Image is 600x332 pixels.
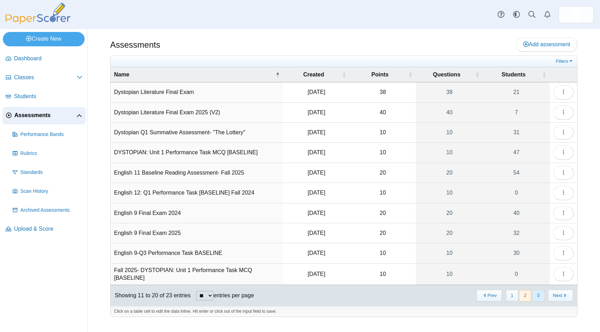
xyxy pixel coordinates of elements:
nav: pagination [476,290,573,301]
span: Standards [20,169,82,176]
time: Jun 5, 2025 at 11:40 AM [308,230,325,236]
time: Sep 3, 2025 at 1:26 PM [308,271,325,277]
td: English 9-Q3 Performance Task BASELINE [111,243,283,263]
td: Dystopian Literature Final Exam 2025 (V2) [111,103,283,123]
td: Dystopian Literature Final Exam [111,82,283,102]
span: Scan History [20,188,82,195]
img: PaperScorer [3,3,73,24]
td: English 9 Final Exam 2025 [111,223,283,243]
td: Fall 2025- DYSTOPIAN: Unit 1 Performance Task MCQ [BASELINE] [111,264,283,285]
a: 47 [483,143,550,162]
a: 10 [416,123,483,142]
a: Dashboard [3,50,85,67]
a: Filters [554,58,575,65]
a: Alerts [540,7,555,22]
span: Assessments [14,111,76,119]
time: Jan 22, 2025 at 2:26 PM [308,250,325,256]
button: 1 [506,290,518,301]
td: 20 [350,203,416,223]
button: 3 [532,290,544,301]
td: DYSTOPIAN: Unit 1 Performance Task MCQ [BASELINE] [111,143,283,163]
span: Upload & Score [14,225,82,233]
a: Assessments [3,107,85,124]
span: Rubrics [20,150,82,157]
a: Archived Assessments [10,202,85,219]
td: English 9 Final Exam 2024 [111,203,283,223]
a: 0 [483,264,550,285]
td: English 12: Q1 Performance Task [BASELINE] Fall 2024 [111,183,283,203]
a: 10 [416,183,483,203]
a: ps.DJLweR3PqUi7feal [559,6,594,23]
span: Students [487,71,541,79]
a: Students [3,88,85,105]
a: Standards [10,164,85,181]
span: Classes [14,74,77,81]
a: Add assessment [516,38,578,52]
span: Created : Activate to sort [342,71,346,78]
a: Scan History [10,183,85,200]
a: Rubrics [10,145,85,162]
time: Jun 5, 2024 at 8:22 AM [308,210,325,216]
td: 20 [350,163,416,183]
td: 38 [350,82,416,102]
span: Dashboard [14,55,82,62]
a: 54 [483,163,550,183]
span: Add assessment [523,41,570,47]
td: 10 [350,123,416,143]
a: 10 [416,143,483,162]
a: 40 [483,203,550,223]
td: Dystopian Q1 Summative Assessment- "The Lottery" [111,123,283,143]
a: 0 [483,183,550,203]
a: 20 [416,203,483,223]
label: entries per page [213,292,254,298]
time: Sep 4, 2024 at 1:24 PM [308,190,325,196]
span: Shaylene Krupinski [571,9,582,20]
div: Showing 11 to 20 of 23 entries [111,285,191,306]
a: 38 [416,82,483,102]
img: ps.DJLweR3PqUi7feal [571,9,582,20]
a: Performance Bands [10,126,85,143]
a: 40 [416,103,483,122]
td: 10 [350,143,416,163]
time: May 29, 2025 at 9:59 AM [308,89,325,95]
span: Performance Bands [20,131,82,138]
span: Students : Activate to sort [542,71,546,78]
button: Next [548,290,573,301]
time: Sep 3, 2025 at 1:50 PM [308,170,325,176]
span: Questions [419,71,474,79]
a: Upload & Score [3,221,85,238]
a: 20 [416,163,483,183]
a: 21 [483,82,550,102]
td: 40 [350,103,416,123]
a: 30 [483,243,550,263]
div: Click on a table cell to edit the data inline. Hit enter or click out of the input field to save. [111,306,577,317]
a: PaperScorer [3,19,73,25]
span: Points : Activate to sort [408,71,412,78]
span: Created [287,71,341,79]
td: 10 [350,183,416,203]
span: Name [114,71,274,79]
a: 10 [416,243,483,263]
td: English 11 Baseline Reading Assessment- Fall 2025 [111,163,283,183]
a: Classes [3,69,85,86]
span: Students [14,93,82,100]
time: Jan 28, 2025 at 7:14 AM [308,149,325,155]
a: 20 [416,223,483,243]
h1: Assessments [110,39,160,51]
span: Name : Activate to invert sorting [275,71,280,78]
time: Mar 21, 2025 at 12:36 PM [308,129,325,135]
a: 7 [483,103,550,122]
time: Jun 6, 2025 at 11:43 AM [308,109,325,115]
a: 31 [483,123,550,142]
span: Archived Assessments [20,207,82,214]
a: Create New [3,32,85,46]
span: Questions : Activate to sort [475,71,480,78]
a: 32 [483,223,550,243]
button: 2 [519,290,531,301]
td: 10 [350,264,416,285]
td: 10 [350,243,416,263]
a: 10 [416,264,483,285]
button: Previous [476,290,501,301]
td: 20 [350,223,416,243]
span: Points [353,71,407,79]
